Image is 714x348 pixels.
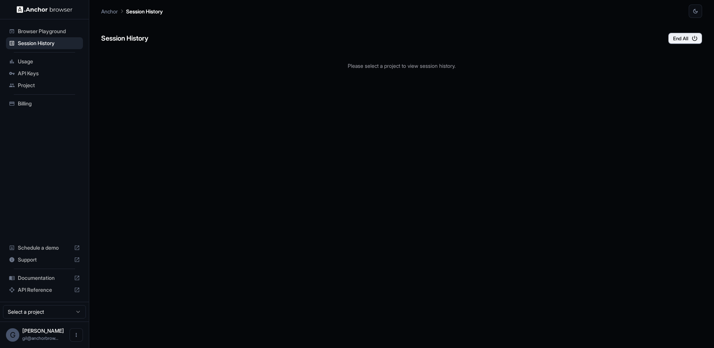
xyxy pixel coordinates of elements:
[101,62,702,70] p: Please select a project to view session history.
[6,98,83,110] div: Billing
[668,33,702,44] button: End All
[18,70,80,77] span: API Keys
[18,82,80,89] span: Project
[101,7,163,15] nav: breadcrumb
[18,100,80,107] span: Billing
[6,25,83,37] div: Browser Playground
[18,244,71,251] span: Schedule a demo
[6,328,19,342] div: G
[101,33,148,44] h6: Session History
[126,7,163,15] p: Session History
[18,58,80,65] span: Usage
[6,37,83,49] div: Session History
[6,254,83,266] div: Support
[18,286,71,294] span: API Reference
[101,7,118,15] p: Anchor
[6,56,83,67] div: Usage
[18,256,71,263] span: Support
[17,6,73,13] img: Anchor Logo
[18,28,80,35] span: Browser Playground
[6,242,83,254] div: Schedule a demo
[22,328,64,334] span: Gil Dankner
[22,335,58,341] span: gil@anchorbrowser.io
[6,272,83,284] div: Documentation
[6,284,83,296] div: API Reference
[18,274,71,282] span: Documentation
[18,39,80,47] span: Session History
[70,328,83,342] button: Open menu
[6,79,83,91] div: Project
[6,67,83,79] div: API Keys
